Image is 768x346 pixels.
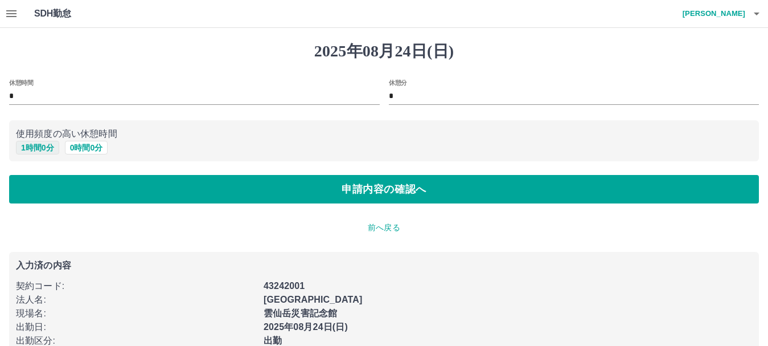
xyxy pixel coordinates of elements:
button: 0時間0分 [65,141,108,154]
label: 休憩分 [389,78,407,87]
button: 申請内容の確認へ [9,175,759,203]
label: 休憩時間 [9,78,33,87]
button: 1時間0分 [16,141,59,154]
b: 2025年08月24日(日) [264,322,348,332]
b: 雲仙岳災害記念館 [264,308,337,318]
b: 43242001 [264,281,305,291]
p: 入力済の内容 [16,261,752,270]
b: 出勤 [264,336,282,345]
p: 契約コード : [16,279,257,293]
p: 前へ戻る [9,222,759,234]
p: 法人名 : [16,293,257,307]
p: 使用頻度の高い休憩時間 [16,127,752,141]
p: 現場名 : [16,307,257,320]
h1: 2025年08月24日(日) [9,42,759,61]
p: 出勤日 : [16,320,257,334]
b: [GEOGRAPHIC_DATA] [264,295,363,304]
